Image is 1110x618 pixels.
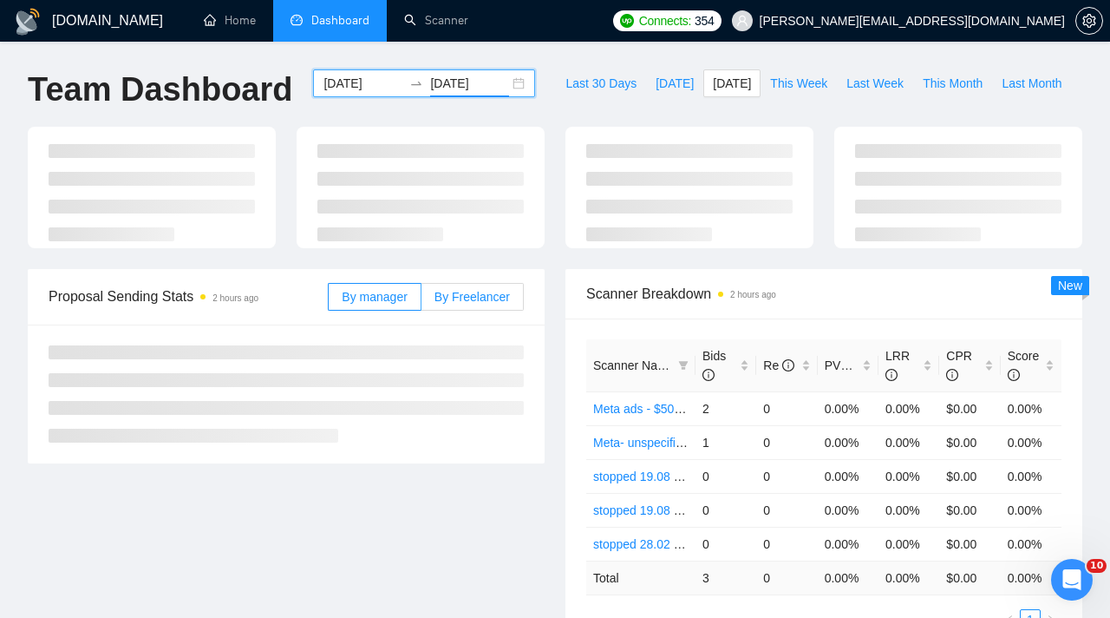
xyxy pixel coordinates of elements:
[586,283,1061,305] span: Scanner Breakdown
[878,391,939,425] td: 0.00%
[695,425,756,459] td: 1
[1001,425,1061,459] td: 0.00%
[1001,527,1061,561] td: 0.00%
[837,69,913,97] button: Last Week
[939,425,1000,459] td: $0.00
[1008,369,1020,381] span: info-circle
[703,69,761,97] button: [DATE]
[756,527,817,561] td: 0
[695,527,756,561] td: 0
[939,391,1000,425] td: $0.00
[923,74,983,93] span: This Month
[939,561,1000,595] td: $ 0.00
[323,74,402,93] input: Start date
[1001,391,1061,425] td: 0.00%
[946,369,958,381] span: info-circle
[878,493,939,527] td: 0.00%
[756,391,817,425] td: 0
[825,358,865,372] span: PVR
[675,352,692,378] span: filter
[1076,14,1102,28] span: setting
[695,493,756,527] td: 0
[695,459,756,493] td: 0
[593,436,779,450] a: Meta- unspecified - Feedback+ -AI
[14,8,42,36] img: logo
[434,290,510,304] span: By Freelancer
[818,493,878,527] td: 0.00%
[939,459,1000,493] td: $0.00
[430,74,509,93] input: End date
[656,74,694,93] span: [DATE]
[646,69,703,97] button: [DATE]
[593,537,925,551] a: stopped 28.02 - Google Ads - LeadGen/cases/hook- saved $k
[620,14,634,28] img: upwork-logo.png
[409,76,423,90] span: to
[782,359,794,371] span: info-circle
[695,391,756,425] td: 2
[818,459,878,493] td: 0.00%
[939,527,1000,561] td: $0.00
[565,74,637,93] span: Last 30 Days
[404,13,468,28] a: searchScanner
[1002,74,1061,93] span: Last Month
[204,13,256,28] a: homeHome
[593,402,854,416] a: Meta ads - $500+/$30+ - Feedback+/cost1k+ -AI
[1001,459,1061,493] td: 0.00%
[695,11,714,30] span: 354
[556,69,646,97] button: Last 30 Days
[342,290,407,304] span: By manager
[1075,14,1103,28] a: setting
[1001,493,1061,527] td: 0.00%
[702,349,726,382] span: Bids
[939,493,1000,527] td: $0.00
[1087,559,1107,573] span: 10
[713,74,751,93] span: [DATE]
[852,359,865,371] span: info-circle
[763,358,794,372] span: Re
[878,561,939,595] td: 0.00 %
[885,369,898,381] span: info-circle
[878,459,939,493] td: 0.00%
[311,13,369,28] span: Dashboard
[702,369,715,381] span: info-circle
[1008,349,1040,382] span: Score
[818,391,878,425] td: 0.00%
[28,69,292,110] h1: Team Dashboard
[678,360,689,371] span: filter
[878,527,939,561] td: 0.00%
[586,561,695,595] td: Total
[756,493,817,527] td: 0
[818,561,878,595] td: 0.00 %
[212,293,258,303] time: 2 hours ago
[913,69,992,97] button: This Month
[593,358,674,372] span: Scanner Name
[291,14,303,26] span: dashboard
[593,503,885,517] a: stopped 19.08 - Meta Ads - cases/hook- generating $k
[639,11,691,30] span: Connects:
[846,74,904,93] span: Last Week
[992,69,1071,97] button: Last Month
[885,349,910,382] span: LRR
[756,425,817,459] td: 0
[736,15,748,27] span: user
[409,76,423,90] span: swap-right
[49,286,328,307] span: Proposal Sending Stats
[818,527,878,561] td: 0.00%
[761,69,837,97] button: This Week
[730,290,776,299] time: 2 hours ago
[770,74,827,93] span: This Week
[756,459,817,493] td: 0
[878,425,939,459] td: 0.00%
[946,349,972,382] span: CPR
[1001,561,1061,595] td: 0.00 %
[756,561,817,595] td: 0
[1075,7,1103,35] button: setting
[695,561,756,595] td: 3
[1051,559,1093,601] iframe: Intercom live chat
[1058,279,1082,293] span: New
[818,425,878,459] td: 0.00%
[593,470,977,483] a: stopped 19.08 - Meta ads - LeadGen/cases/ hook - tripled leads- $500+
